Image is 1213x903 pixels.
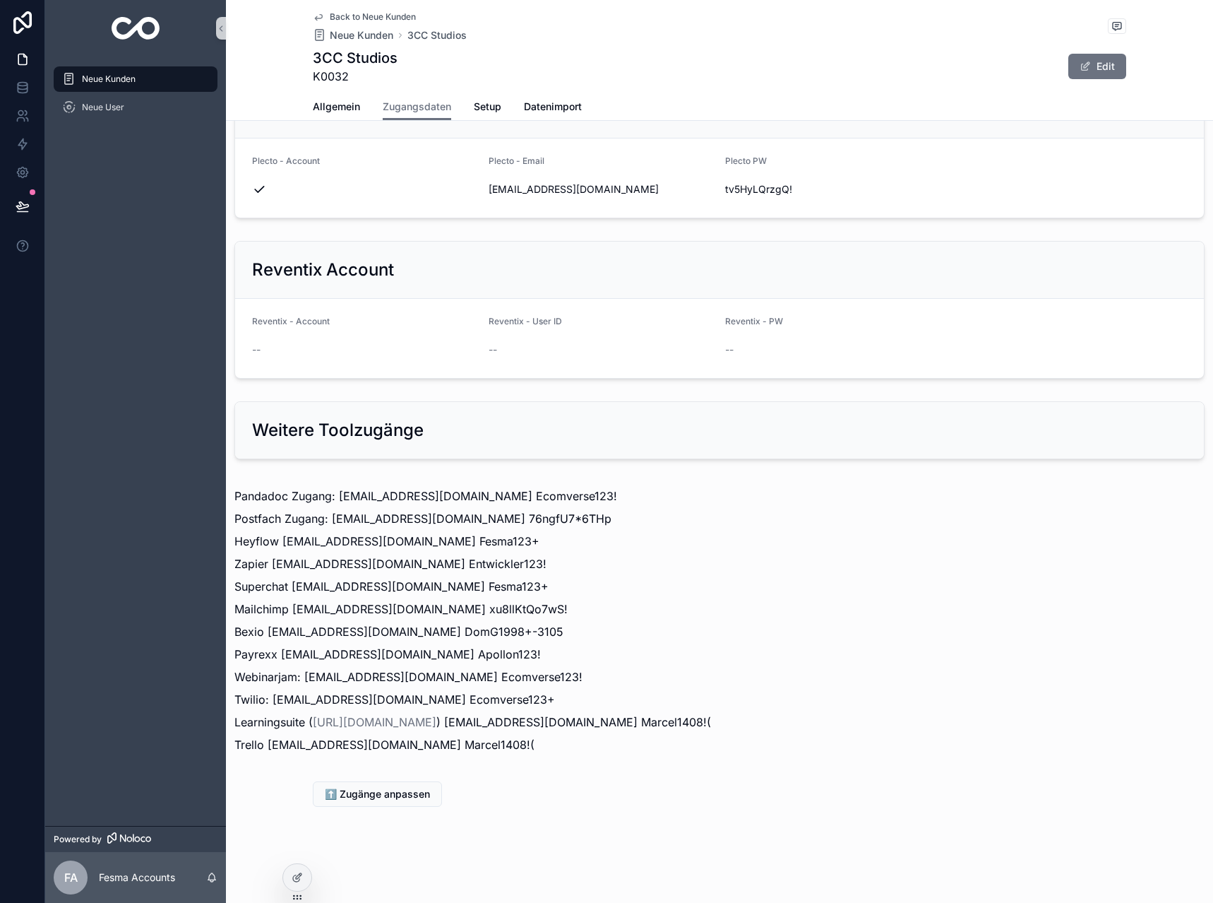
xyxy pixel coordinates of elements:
span: Plecto - Email [489,155,544,166]
img: App logo [112,17,160,40]
span: Allgemein [313,100,360,114]
h2: Reventix Account [252,259,394,281]
span: Neue Kunden [330,28,393,42]
span: tv5HyLQrzgQ! [725,182,950,196]
p: Webinarjam: [EMAIL_ADDRESS][DOMAIN_NAME] Ecomverse123! [234,668,1205,685]
a: 3CC Studios [407,28,467,42]
a: Neue Kunden [313,28,393,42]
span: Plecto PW [725,155,767,166]
span: K0032 [313,68,398,85]
p: Pandadoc Zugang: [EMAIL_ADDRESS][DOMAIN_NAME] Ecomverse123! [234,488,1205,504]
a: Back to Neue Kunden [313,11,416,23]
a: [URL][DOMAIN_NAME] [313,715,436,729]
h2: Weitere Toolzugänge [252,419,424,442]
span: Reventix - Account [252,316,330,326]
span: -- [252,343,261,357]
span: Datenimport [524,100,582,114]
span: Reventix - User ID [489,316,562,326]
p: Superchat [EMAIL_ADDRESS][DOMAIN_NAME] Fesma123+ [234,578,1205,595]
span: Zugangsdaten [383,100,451,114]
span: -- [489,343,497,357]
a: Datenimport [524,94,582,122]
p: Trello [EMAIL_ADDRESS][DOMAIN_NAME] Marcel1408!( [234,736,1205,753]
a: Setup [474,94,501,122]
span: Back to Neue Kunden [330,11,416,23]
a: Allgemein [313,94,360,122]
h1: 3CC Studios [313,48,398,68]
span: Neue User [82,102,124,113]
div: scrollable content [45,57,226,138]
button: Edit [1068,54,1126,79]
span: Plecto - Account [252,155,320,166]
a: Powered by [45,826,226,852]
a: Zugangsdaten [383,94,451,121]
a: Neue Kunden [54,66,217,92]
button: ⬆️ Zugänge anpassen [313,781,442,807]
span: [EMAIL_ADDRESS][DOMAIN_NAME] [489,182,714,196]
p: Fesma Accounts [99,870,175,885]
p: Heyflow [EMAIL_ADDRESS][DOMAIN_NAME] Fesma123+ [234,533,1205,550]
a: Neue User [54,95,217,120]
p: Postfach Zugang: [EMAIL_ADDRESS][DOMAIN_NAME] 76ngfU7*6THp [234,510,1205,527]
span: FA [64,869,78,886]
span: Setup [474,100,501,114]
span: Powered by [54,834,102,845]
p: Bexio [EMAIL_ADDRESS][DOMAIN_NAME] DomG1998+-3105 [234,623,1205,640]
p: Twilio: [EMAIL_ADDRESS][DOMAIN_NAME] Ecomverse123+ [234,691,1205,708]
p: Payrexx [EMAIL_ADDRESS][DOMAIN_NAME] Apollon123! [234,646,1205,663]
p: Zapier [EMAIL_ADDRESS][DOMAIN_NAME] Entwickler123! [234,555,1205,572]
p: Mailchimp [EMAIL_ADDRESS][DOMAIN_NAME] xu8llKtQo7wS! [234,601,1205,618]
span: Reventix - PW [725,316,783,326]
span: ⬆️ Zugänge anpassen [325,787,430,801]
span: -- [725,343,734,357]
p: Learningsuite ( ) [EMAIL_ADDRESS][DOMAIN_NAME] Marcel1408!( [234,714,1205,731]
span: Neue Kunden [82,73,136,85]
